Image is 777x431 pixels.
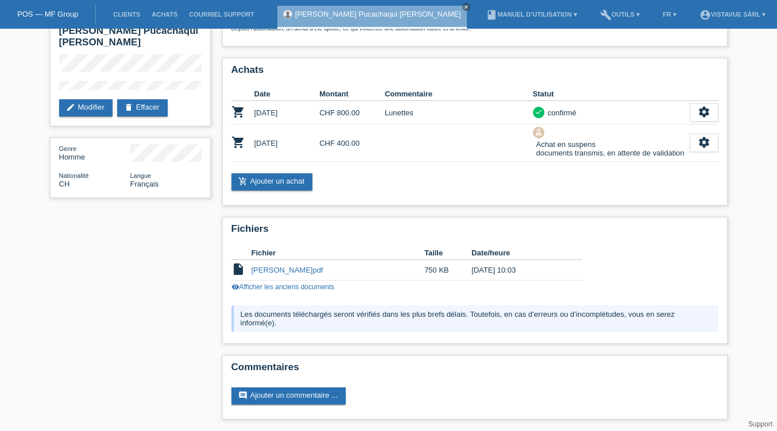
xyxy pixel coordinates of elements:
i: POSP00027730 [231,135,245,149]
div: Achat en suspens documents transmis, en attente de validation [533,138,685,159]
i: settings [698,136,710,149]
a: [PERSON_NAME]pdf [252,266,323,274]
a: buildOutils ▾ [594,11,645,18]
div: confirmé [544,107,577,119]
i: close [463,4,469,10]
h2: Fichiers [231,223,718,240]
td: [DATE] [254,101,320,125]
i: settings [698,106,710,118]
i: edit [66,103,75,112]
th: Commentaire [385,87,533,101]
i: comment [238,391,248,400]
i: insert_drive_file [231,262,245,276]
td: Lunettes [385,101,533,125]
i: check [535,108,543,116]
i: approval [535,128,543,136]
th: Taille [424,246,471,260]
span: Français [130,180,159,188]
td: [DATE] 10:03 [471,260,566,281]
span: Genre [59,145,77,152]
a: deleteEffacer [117,99,168,117]
td: [DATE] [254,125,320,162]
a: FR ▾ [657,11,682,18]
h2: Commentaires [231,362,718,379]
i: build [600,9,612,21]
a: account_circleVistavue Sàrl ▾ [694,11,771,18]
div: Homme [59,144,130,161]
span: Suisse [59,180,70,188]
th: Date [254,87,320,101]
a: commentAjouter un commentaire ... [231,387,346,405]
h2: Achats [231,64,718,81]
i: book [486,9,497,21]
a: [PERSON_NAME] Pucachaqui [PERSON_NAME] [295,10,461,18]
div: Les documents téléchargés seront vérifiés dans les plus brefs délais. Toutefois, en cas d’erreurs... [231,305,718,332]
i: account_circle [699,9,711,21]
th: Date/heure [471,246,566,260]
i: POSP00019600 [231,105,245,119]
a: editModifier [59,99,113,117]
a: Achats [146,11,183,18]
a: bookManuel d’utilisation ▾ [480,11,582,18]
th: Montant [319,87,385,101]
a: visibilityAfficher les anciens documents [231,283,335,291]
th: Fichier [252,246,424,260]
a: POS — MF Group [17,10,78,18]
td: 750 KB [424,260,471,281]
td: CHF 800.00 [319,101,385,125]
a: close [462,3,470,11]
a: Courriel Support [183,11,260,18]
span: Langue [130,172,152,179]
i: add_shopping_cart [238,177,248,186]
td: CHF 400.00 [319,125,385,162]
a: add_shopping_cartAjouter un achat [231,173,313,191]
i: visibility [231,283,239,291]
h2: [PERSON_NAME] Pucachaqui [PERSON_NAME] [59,25,202,54]
span: Nationalité [59,172,89,179]
a: Support [748,420,772,428]
th: Statut [533,87,690,101]
i: delete [124,103,133,112]
a: Clients [107,11,146,18]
